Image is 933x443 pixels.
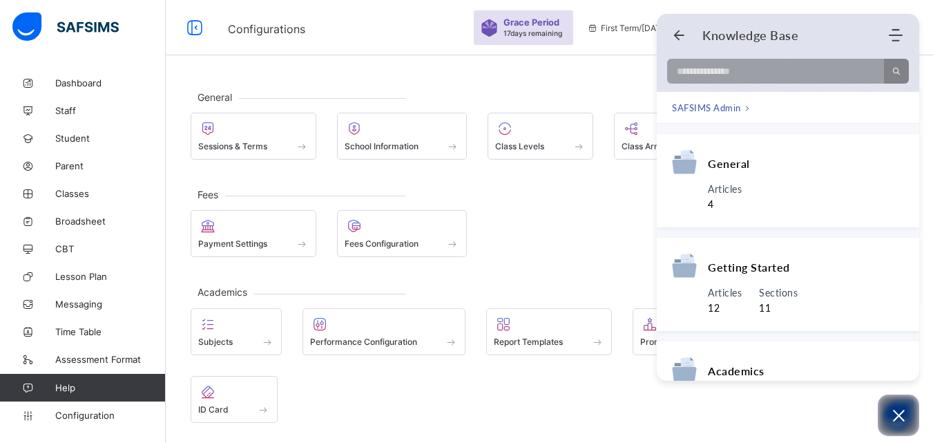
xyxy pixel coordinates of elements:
div: category General [657,134,919,227]
img: sticker-purple.71386a28dfed39d6af7621340158ba97.svg [481,19,498,37]
div: School Information [337,113,468,160]
span: Performance Configuration [310,337,417,347]
div: category Academics [657,341,919,435]
div: Performance Configuration [302,308,466,355]
span: Getting Started [708,260,790,274]
span: Promotions [640,337,685,347]
div: breadcrumb current pageSAFSIMS Admin [657,92,919,124]
span: Articles [708,182,742,197]
a: category Getting Started [708,260,790,274]
span: 11 [759,301,798,316]
a: category Academics [708,364,764,378]
span: Academics [191,286,254,298]
span: Subjects [198,337,233,347]
span: Time Table [55,326,166,337]
div: Promotions [633,308,734,355]
span: Messaging [55,299,166,310]
span: Class Arms [622,141,666,151]
div: Report Templates [486,308,612,355]
button: Open asap [878,395,919,436]
span: SAFSIMS Admin [672,101,741,115]
span: Class Levels [495,141,544,151]
span: Classes [55,188,166,199]
div: Sessions & Terms [191,113,316,160]
span: School Information [345,141,419,151]
span: 4 [708,197,742,212]
span: Configuration [55,410,165,421]
span: Lesson Plan [55,271,166,282]
div: Class Levels [488,113,593,160]
div: Modules Menu [887,28,904,42]
span: Broadsheet [55,216,166,227]
div: Class Arms [614,113,715,160]
span: Grace Period [503,17,559,28]
span: General [708,156,750,171]
a: category General [708,156,750,171]
span: ID Card [198,404,229,415]
div: Fees Configuration [337,210,468,257]
button: Back [672,28,686,42]
span: Sessions & Terms [198,141,267,151]
div: Payment Settings [191,210,316,257]
nav: breadcrumb [672,100,750,115]
h1: Knowledge Base [702,28,798,43]
div: ID Card [191,376,278,423]
div: Subjects [191,308,282,355]
span: Assessment Format [55,354,166,365]
span: Help [55,382,165,393]
span: Configurations [228,22,305,36]
span: Fees Configuration [345,238,419,249]
span: 12 [708,301,742,316]
span: Student [55,133,166,144]
span: Academics [708,364,764,378]
span: Staff [55,105,166,116]
span: 17 days remaining [503,29,562,37]
span: Sections [759,285,798,301]
span: session/term information [587,23,700,33]
span: CBT [55,243,166,254]
span: Articles [708,285,742,301]
span: Payment Settings [198,238,267,249]
span: Fees [191,189,225,200]
span: Dashboard [55,77,166,88]
span: Parent [55,160,166,171]
span: Report Templates [494,337,563,347]
div: category Getting Started [657,238,919,331]
img: safsims [12,12,119,41]
span: General [191,91,239,103]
